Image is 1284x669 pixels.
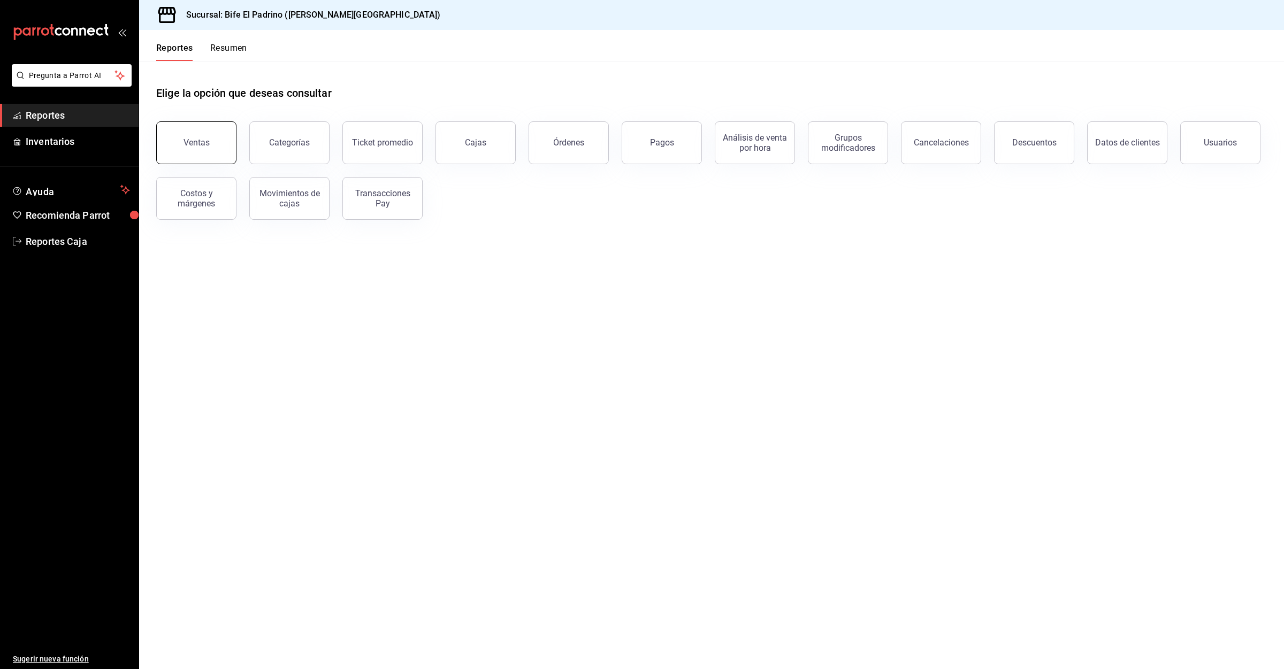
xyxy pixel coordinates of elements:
h1: Elige la opción que deseas consultar [156,85,332,101]
div: Análisis de venta por hora [722,133,788,153]
div: Usuarios [1204,137,1237,148]
div: Ticket promedio [352,137,413,148]
div: Ventas [184,137,210,148]
button: Ticket promedio [342,121,423,164]
button: Grupos modificadores [808,121,888,164]
a: Cajas [435,121,516,164]
div: Cancelaciones [914,137,969,148]
span: Inventarios [26,134,130,149]
span: Reportes Caja [26,234,130,249]
button: Usuarios [1180,121,1260,164]
button: Descuentos [994,121,1074,164]
div: Pagos [650,137,674,148]
div: Costos y márgenes [163,188,230,209]
div: Órdenes [553,137,584,148]
span: Pregunta a Parrot AI [29,70,115,81]
button: Pagos [622,121,702,164]
div: Movimientos de cajas [256,188,323,209]
button: Órdenes [529,121,609,164]
div: navigation tabs [156,43,247,61]
button: Pregunta a Parrot AI [12,64,132,87]
span: Ayuda [26,183,116,196]
button: Categorías [249,121,330,164]
div: Categorías [269,137,310,148]
button: Datos de clientes [1087,121,1167,164]
button: Ventas [156,121,236,164]
button: Análisis de venta por hora [715,121,795,164]
button: Costos y márgenes [156,177,236,220]
div: Cajas [465,136,487,149]
h3: Sucursal: Bife El Padrino ([PERSON_NAME][GEOGRAPHIC_DATA]) [178,9,441,21]
div: Descuentos [1012,137,1057,148]
button: Resumen [210,43,247,61]
button: Reportes [156,43,193,61]
button: Cancelaciones [901,121,981,164]
span: Recomienda Parrot [26,208,130,222]
div: Datos de clientes [1095,137,1160,148]
div: Grupos modificadores [815,133,881,153]
button: Transacciones Pay [342,177,423,220]
div: Transacciones Pay [349,188,416,209]
a: Pregunta a Parrot AI [7,78,132,89]
span: Sugerir nueva función [13,653,130,665]
span: Reportes [26,108,130,122]
button: open_drawer_menu [118,28,126,36]
button: Movimientos de cajas [249,177,330,220]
